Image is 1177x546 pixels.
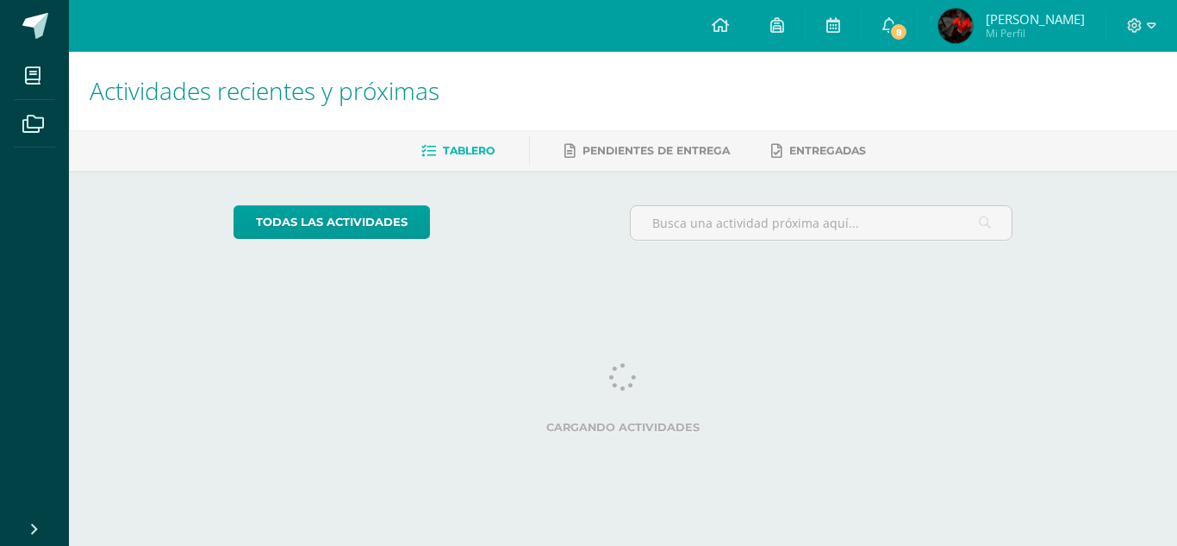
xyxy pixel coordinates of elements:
[421,137,495,165] a: Tablero
[90,74,439,107] span: Actividades recientes y próximas
[443,144,495,157] span: Tablero
[986,10,1085,28] span: [PERSON_NAME]
[564,137,730,165] a: Pendientes de entrega
[889,22,908,41] span: 8
[582,144,730,157] span: Pendientes de entrega
[631,206,1012,240] input: Busca una actividad próxima aquí...
[938,9,973,43] img: 2843e80753eb4dcd98a261d815da29a0.png
[771,137,866,165] a: Entregadas
[789,144,866,157] span: Entregadas
[234,421,1013,434] label: Cargando actividades
[234,205,430,239] a: todas las Actividades
[986,26,1085,41] span: Mi Perfil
